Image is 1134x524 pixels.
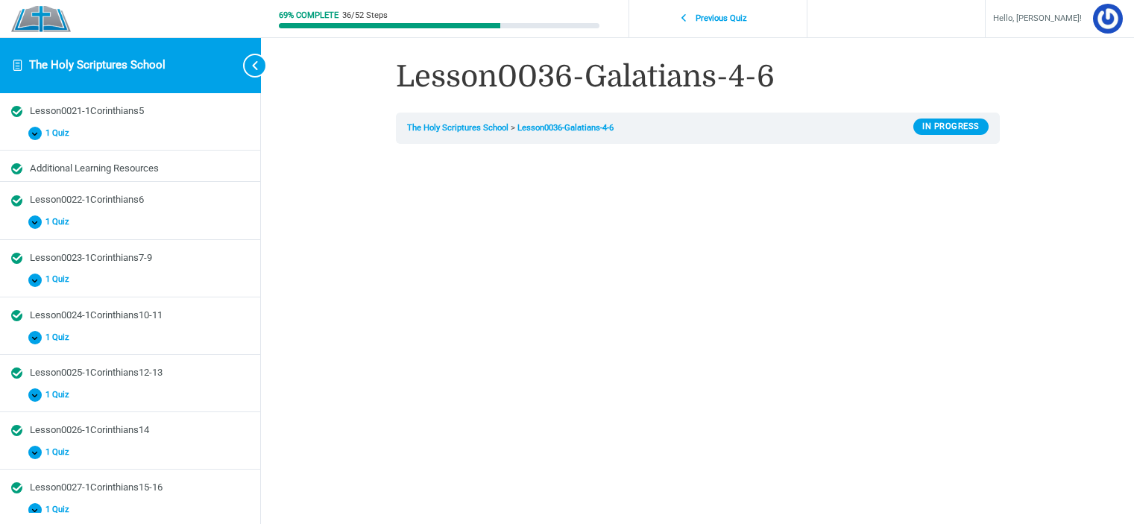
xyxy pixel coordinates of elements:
[687,13,756,24] span: Previous Quiz
[11,251,249,265] a: Completed Lesson0023-1Corinthians7-9
[11,310,22,321] div: Completed
[11,326,249,348] button: 1 Quiz
[11,163,22,174] div: Completed
[11,441,249,463] button: 1 Quiz
[11,122,249,144] button: 1 Quiz
[11,269,249,291] button: 1 Quiz
[11,193,249,207] a: Completed Lesson0022-1Corinthians6
[42,505,78,515] span: 1 Quiz
[11,212,249,233] button: 1 Quiz
[30,309,249,323] div: Lesson0024-1Corinthians10-11
[30,481,249,495] div: Lesson0027-1Corinthians15-16
[30,193,249,207] div: Lesson0022-1Corinthians6
[42,332,78,343] span: 1 Quiz
[29,58,166,72] a: The Holy Scriptures School
[396,56,1000,98] h1: Lesson0036-Galatians-4-6
[993,11,1082,27] span: Hello, [PERSON_NAME]!
[11,384,249,405] button: 1 Quiz
[913,119,989,135] div: In Progress
[342,11,388,19] div: 36/52 Steps
[517,123,614,133] a: Lesson0036-Galatians-4-6
[30,423,249,438] div: Lesson0026-1Corinthians14
[11,481,249,495] a: Completed Lesson0027-1Corinthians15-16
[11,425,22,436] div: Completed
[30,366,249,380] div: Lesson0025-1Corinthians12-13
[11,499,249,520] button: 1 Quiz
[42,447,78,458] span: 1 Quiz
[11,195,22,206] div: Completed
[11,162,249,176] a: Completed Additional Learning Resources
[396,113,1000,144] nav: Breadcrumbs
[30,251,249,265] div: Lesson0023-1Corinthians7-9
[11,104,249,119] a: Completed Lesson0021-1Corinthians5
[279,11,338,19] div: 69% Complete
[11,366,249,380] a: Completed Lesson0025-1Corinthians12-13
[42,217,78,227] span: 1 Quiz
[30,104,249,119] div: Lesson0021-1Corinthians5
[11,309,249,323] a: Completed Lesson0024-1Corinthians10-11
[231,37,261,93] button: Toggle sidebar navigation
[42,390,78,400] span: 1 Quiz
[11,367,22,379] div: Completed
[11,106,22,117] div: Completed
[42,128,78,139] span: 1 Quiz
[42,274,78,285] span: 1 Quiz
[11,253,22,264] div: Completed
[30,162,249,176] div: Additional Learning Resources
[633,5,803,33] a: Previous Quiz
[407,123,508,133] a: The Holy Scriptures School
[11,482,22,493] div: Completed
[11,423,249,438] a: Completed Lesson0026-1Corinthians14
